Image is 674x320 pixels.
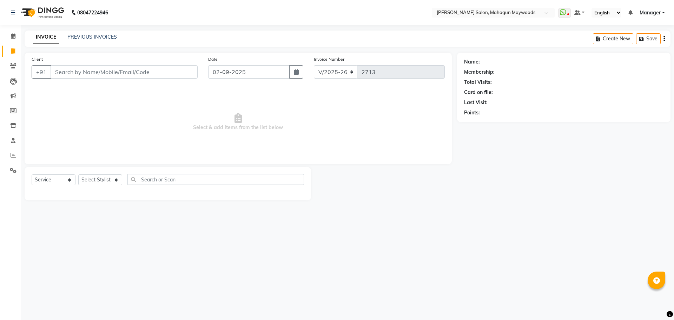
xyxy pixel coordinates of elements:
[77,3,108,22] b: 08047224946
[18,3,66,22] img: logo
[127,174,304,185] input: Search or Scan
[208,56,218,62] label: Date
[32,87,445,157] span: Select & add items from the list below
[464,89,493,96] div: Card on file:
[645,292,667,313] iframe: chat widget
[464,99,488,106] div: Last Visit:
[464,68,495,76] div: Membership:
[32,65,51,79] button: +91
[51,65,198,79] input: Search by Name/Mobile/Email/Code
[32,56,43,62] label: Client
[640,9,661,16] span: Manager
[67,34,117,40] a: PREVIOUS INVOICES
[464,109,480,116] div: Points:
[464,58,480,66] div: Name:
[593,33,633,44] button: Create New
[314,56,344,62] label: Invoice Number
[464,79,492,86] div: Total Visits:
[33,31,59,44] a: INVOICE
[636,33,661,44] button: Save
